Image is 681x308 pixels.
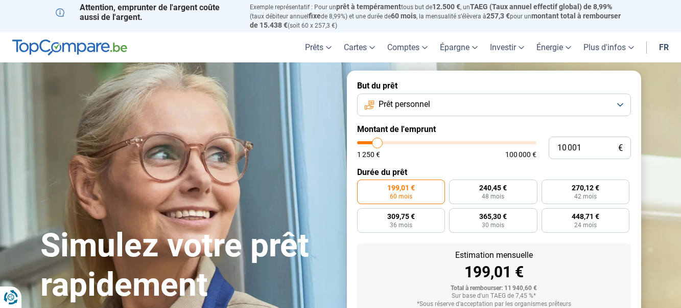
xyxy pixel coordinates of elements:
span: 24 mois [574,222,597,228]
span: 257,3 € [486,12,510,20]
span: 60 mois [391,12,416,20]
a: Comptes [381,32,434,62]
div: *Sous réserve d'acceptation par les organismes prêteurs [365,301,623,308]
span: 30 mois [482,222,504,228]
span: 36 mois [390,222,412,228]
span: 365,30 € [479,213,507,220]
div: Estimation mensuelle [365,251,623,259]
span: 42 mois [574,193,597,200]
span: 270,12 € [572,184,599,191]
span: 60 mois [390,193,412,200]
a: Plus d'infos [577,32,640,62]
p: Attention, emprunter de l'argent coûte aussi de l'argent. [56,3,238,22]
img: TopCompare [12,39,127,56]
a: Cartes [338,32,381,62]
span: Prêt personnel [379,99,430,110]
p: Exemple représentatif : Pour un tous but de , un (taux débiteur annuel de 8,99%) et une durée de ... [250,3,626,30]
a: fr [653,32,675,62]
span: 100 000 € [505,151,536,158]
span: prêt à tempérament [336,3,401,11]
a: Investir [484,32,530,62]
div: Total à rembourser: 11 940,60 € [365,285,623,292]
label: But du prêt [357,81,631,91]
button: Prêt personnel [357,94,631,116]
span: TAEG (Taux annuel effectif global) de 8,99% [470,3,612,11]
span: € [618,144,623,152]
label: Montant de l'emprunt [357,124,631,134]
h1: Simulez votre prêt rapidement [40,226,335,305]
a: Prêts [299,32,338,62]
span: fixe [309,12,321,20]
span: 240,45 € [479,184,507,191]
span: 199,01 € [387,184,415,191]
span: 12.500 € [432,3,460,11]
label: Durée du prêt [357,167,631,177]
span: 1 250 € [357,151,380,158]
span: montant total à rembourser de 15.438 € [250,12,621,29]
span: 448,71 € [572,213,599,220]
div: Sur base d'un TAEG de 7,45 %* [365,293,623,300]
div: 199,01 € [365,265,623,280]
span: 48 mois [482,193,504,200]
a: Épargne [434,32,484,62]
a: Énergie [530,32,577,62]
span: 309,75 € [387,213,415,220]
